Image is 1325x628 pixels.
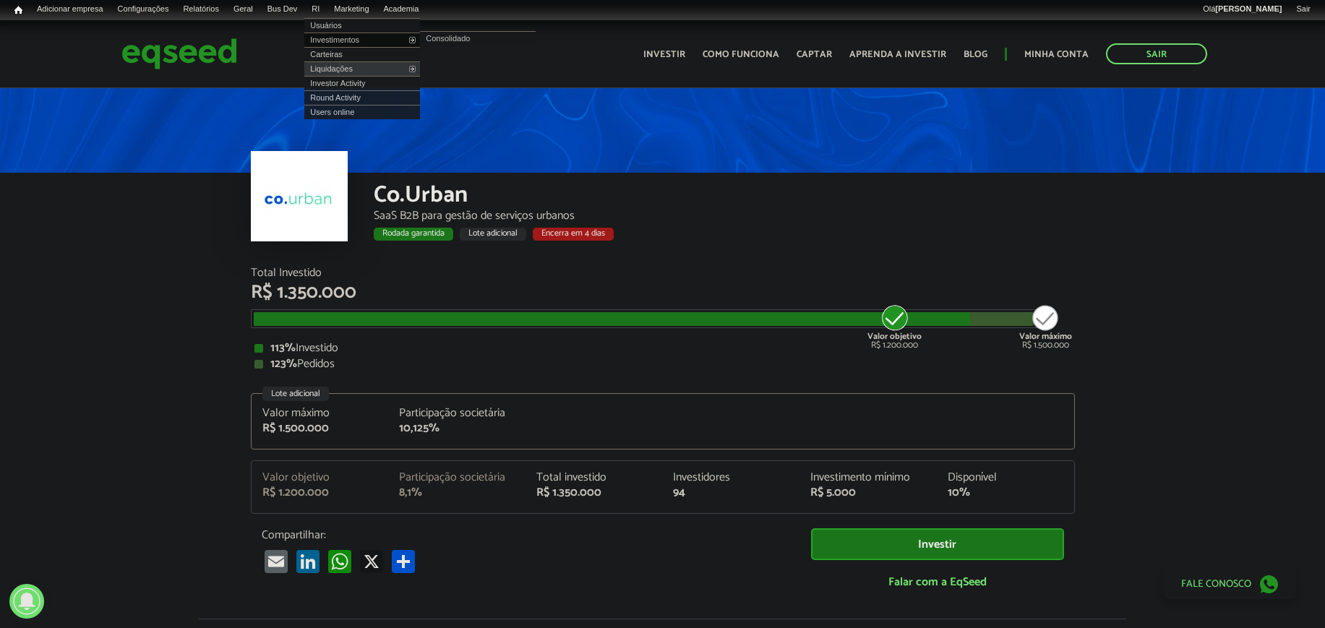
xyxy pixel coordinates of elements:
[14,5,22,15] span: Início
[374,210,1075,222] div: SaaS B2B para gestão de serviços urbanos
[1019,304,1072,350] div: R$ 1.500.000
[293,549,322,573] a: LinkedIn
[121,35,237,73] img: EqSeed
[810,472,926,483] div: Investimento mínimo
[673,487,789,499] div: 94
[1106,43,1207,64] a: Sair
[1163,569,1296,599] a: Fale conosco
[260,4,305,15] a: Bus Dev
[673,472,789,483] div: Investidores
[327,4,376,15] a: Marketing
[251,267,1075,279] div: Total Investido
[111,4,176,15] a: Configurações
[304,18,420,33] a: Usuários
[389,549,418,573] a: Compartilhar
[948,487,1063,499] div: 10%
[262,549,291,573] a: Email
[374,184,1075,210] div: Co.Urban
[1019,330,1072,343] strong: Valor máximo
[536,472,652,483] div: Total investido
[251,283,1075,302] div: R$ 1.350.000
[460,228,526,241] div: Lote adicional
[357,549,386,573] a: X
[810,487,926,499] div: R$ 5.000
[262,528,789,542] p: Compartilhar:
[399,423,515,434] div: 10,125%
[948,472,1063,483] div: Disponível
[262,387,329,401] div: Lote adicional
[797,50,832,59] a: Captar
[399,408,515,419] div: Participação societária
[270,338,296,358] strong: 113%
[867,304,922,350] div: R$ 1.200.000
[262,423,378,434] div: R$ 1.500.000
[849,50,946,59] a: Aprenda a investir
[176,4,226,15] a: Relatórios
[7,4,30,17] a: Início
[374,228,453,241] div: Rodada garantida
[254,358,1071,370] div: Pedidos
[643,50,685,59] a: Investir
[536,487,652,499] div: R$ 1.350.000
[399,472,515,483] div: Participação societária
[30,4,111,15] a: Adicionar empresa
[811,567,1064,597] a: Falar com a EqSeed
[262,487,378,499] div: R$ 1.200.000
[262,472,378,483] div: Valor objetivo
[867,330,922,343] strong: Valor objetivo
[1196,4,1289,15] a: Olá[PERSON_NAME]
[270,354,297,374] strong: 123%
[304,4,327,15] a: RI
[262,408,378,419] div: Valor máximo
[1289,4,1318,15] a: Sair
[964,50,987,59] a: Blog
[377,4,426,15] a: Academia
[1024,50,1089,59] a: Minha conta
[254,343,1071,354] div: Investido
[1215,4,1282,13] strong: [PERSON_NAME]
[703,50,779,59] a: Como funciona
[533,228,614,241] div: Encerra em 4 dias
[325,549,354,573] a: WhatsApp
[226,4,260,15] a: Geral
[811,528,1064,561] a: Investir
[399,487,515,499] div: 8,1%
